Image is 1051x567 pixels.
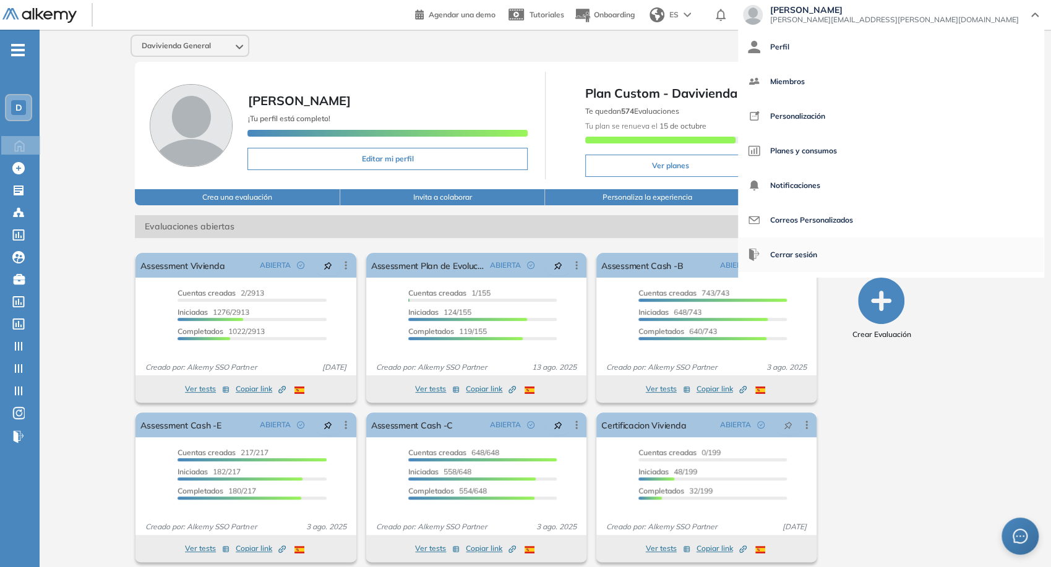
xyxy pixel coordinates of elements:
button: Ver tests [646,541,690,556]
span: Completados [408,326,454,336]
span: [PERSON_NAME] [770,5,1019,15]
span: Cuentas creadas [178,288,236,297]
span: ABIERTA [490,419,521,430]
img: icon [748,41,760,53]
img: icon [748,249,760,261]
button: Ver tests [646,382,690,396]
span: Completados [638,326,684,336]
span: ABIERTA [720,419,751,430]
button: pushpin [314,255,341,275]
span: Iniciadas [178,307,208,317]
span: Cuentas creadas [638,288,697,297]
img: arrow [684,12,691,17]
i: - [11,49,25,51]
a: Notificaciones [748,171,1034,200]
span: Cuentas creadas [638,448,697,457]
span: message [1013,529,1027,544]
span: Copiar link [236,383,286,394]
a: Assessment Vivienda [140,253,225,278]
span: Iniciadas [408,307,439,317]
span: 2/2913 [178,288,264,297]
img: ESP [525,546,534,553]
button: Copiar link [466,382,516,396]
a: Assessment Cash -B [601,253,683,278]
button: Editar mi perfil [247,148,528,170]
button: Copiar link [697,541,747,556]
button: Crear Evaluación [852,278,911,340]
span: 48/199 [638,467,697,476]
span: 554/648 [408,486,487,495]
span: ¡Tu perfil está completo! [247,114,330,123]
span: Creado por: Alkemy SSO Partner [371,362,492,373]
span: Creado por: Alkemy SSO Partner [601,521,722,532]
span: pushpin [554,260,562,270]
span: Personalización [770,101,825,131]
a: Correos Personalizados [748,205,1034,235]
b: 574 [621,106,634,116]
span: 124/155 [408,307,471,317]
button: Copiar link [236,382,286,396]
span: Copiar link [236,543,286,554]
span: Notificaciones [770,171,820,200]
img: ESP [755,386,765,394]
span: Creado por: Alkemy SSO Partner [140,521,261,532]
span: [PERSON_NAME][EMAIL_ADDRESS][PERSON_NAME][DOMAIN_NAME] [770,15,1019,25]
img: icon [748,145,760,157]
span: 3 ago. 2025 [531,521,581,532]
a: Assessment Plan de Evolución Profesional [371,253,485,278]
span: Copiar link [466,383,516,394]
button: pushpin [544,415,572,435]
span: check-circle [297,262,304,269]
button: Ver planes [585,155,755,177]
span: Davivienda General [142,41,211,51]
span: 743/743 [638,288,729,297]
span: D [15,103,22,113]
span: 13 ago. 2025 [527,362,581,373]
button: Ver tests [185,382,230,396]
span: Copiar link [697,543,747,554]
span: ABIERTA [260,419,291,430]
span: Completados [408,486,454,495]
span: Miembros [770,67,805,96]
button: Copiar link [236,541,286,556]
span: Planes y consumos [770,136,837,166]
span: pushpin [554,420,562,430]
img: Logo [2,8,77,23]
img: Foto de perfil [150,84,233,167]
span: Tutoriales [530,10,564,19]
a: Certificacion Vivienda [601,412,686,437]
span: Iniciadas [178,467,208,476]
span: check-circle [297,421,304,428]
b: 15 de octubre [658,121,706,130]
span: Creado por: Alkemy SSO Partner [140,362,261,373]
button: Copiar link [697,382,747,396]
span: 3 ago. 2025 [301,521,351,532]
img: icon [748,110,760,122]
span: Plan Custom - Davivienda [585,84,938,103]
span: Creado por: Alkemy SSO Partner [601,362,722,373]
span: 180/217 [178,486,256,495]
span: 640/743 [638,326,717,336]
span: Iniciadas [638,307,669,317]
button: Personaliza la experiencia [545,189,750,205]
span: Agendar una demo [429,10,495,19]
img: world [650,7,664,22]
span: 648/648 [408,448,499,457]
span: ABIERTA [720,260,751,271]
span: 217/217 [178,448,268,457]
span: Cuentas creadas [178,448,236,457]
button: Ver tests [415,541,460,556]
button: pushpin [314,415,341,435]
img: icon [748,214,760,226]
button: pushpin [544,255,572,275]
span: pushpin [324,260,332,270]
button: Cerrar sesión [748,240,817,270]
button: Invita a colaborar [340,189,546,205]
button: Copiar link [466,541,516,556]
span: pushpin [324,420,332,430]
span: 1022/2913 [178,326,265,336]
span: ABIERTA [490,260,521,271]
span: Completados [638,486,684,495]
span: 1/155 [408,288,491,297]
span: Copiar link [697,383,747,394]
